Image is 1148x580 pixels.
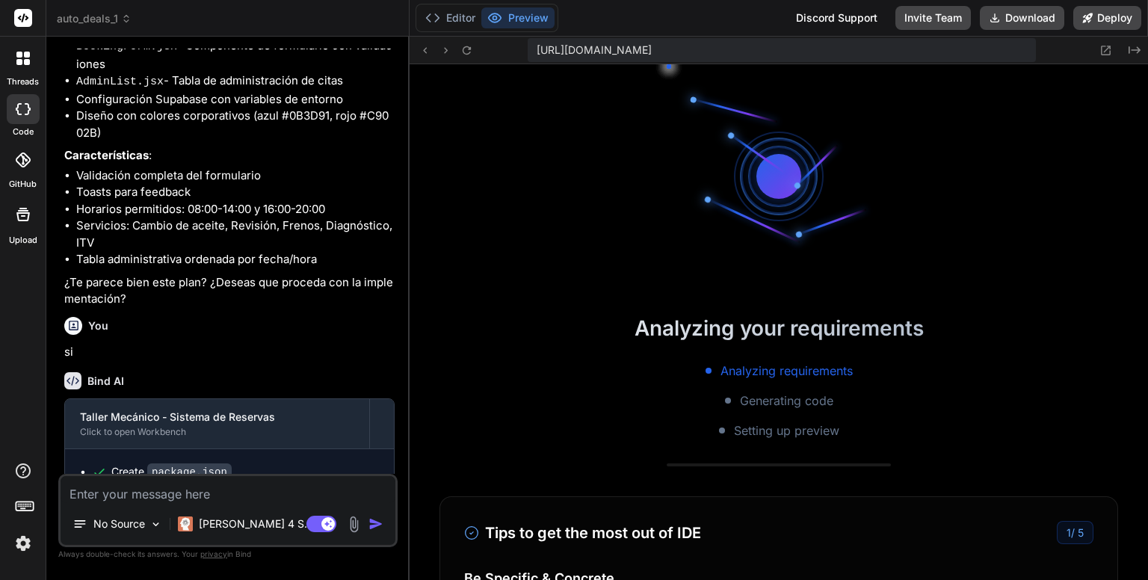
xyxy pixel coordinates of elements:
[87,374,124,389] h6: Bind AI
[80,410,354,425] div: Taller Mecánico - Sistema de Reservas
[7,75,39,88] label: threads
[1078,526,1084,539] span: 5
[147,463,232,481] code: package.json
[410,312,1148,344] h2: Analyzing your requirements
[9,234,37,247] label: Upload
[1067,526,1071,539] span: 1
[58,547,398,561] p: Always double-check its answers. Your in Bind
[9,178,37,191] label: GitHub
[1073,6,1141,30] button: Deploy
[10,531,36,556] img: settings
[76,75,164,88] code: AdminList.jsx
[537,43,652,58] span: [URL][DOMAIN_NAME]
[419,7,481,28] button: Editor
[76,251,395,268] li: Tabla administrativa ordenada por fecha/hora
[76,167,395,185] li: Validación completa del formulario
[734,422,839,439] span: Setting up preview
[76,91,395,108] li: Configuración Supabase con variables de entorno
[76,72,395,91] li: - Tabla de administración de citas
[345,516,362,533] img: attachment
[76,201,395,218] li: Horarios permitidos: 08:00-14:00 y 16:00-20:00
[895,6,971,30] button: Invite Team
[64,148,149,162] strong: Características
[64,344,395,361] p: si
[76,184,395,201] li: Toasts para feedback
[13,126,34,138] label: code
[64,147,395,164] p: :
[111,464,232,480] div: Create
[740,392,833,410] span: Generating code
[464,522,701,544] h3: Tips to get the most out of IDE
[57,11,132,26] span: auto_deals_1
[199,516,310,531] p: [PERSON_NAME] 4 S..
[76,37,395,72] li: - Componente de formulario con validaciones
[481,7,555,28] button: Preview
[64,274,395,308] p: ¿Te parece bien este plan? ¿Deseas que proceda con la implementación?
[787,6,886,30] div: Discord Support
[1057,521,1093,544] div: /
[149,518,162,531] img: Pick Models
[720,362,853,380] span: Analyzing requirements
[76,108,395,141] li: Diseño con colores corporativos (azul #0B3D91, rojo #C9002B)
[200,549,227,558] span: privacy
[76,217,395,251] li: Servicios: Cambio de aceite, Revisión, Frenos, Diagnóstico, ITV
[80,426,354,438] div: Click to open Workbench
[368,516,383,531] img: icon
[980,6,1064,30] button: Download
[93,516,145,531] p: No Source
[88,318,108,333] h6: You
[178,516,193,531] img: Claude 4 Sonnet
[65,399,369,448] button: Taller Mecánico - Sistema de ReservasClick to open Workbench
